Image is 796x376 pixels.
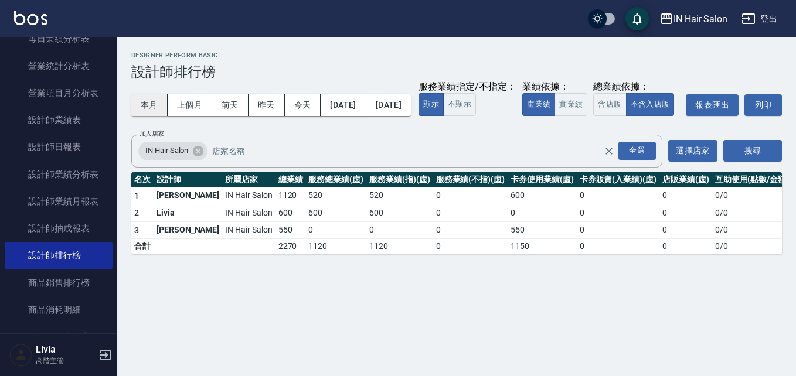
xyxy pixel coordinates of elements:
[618,142,656,160] div: 全選
[433,187,508,204] td: 0
[305,187,366,204] td: 520
[154,187,222,204] td: [PERSON_NAME]
[419,93,444,116] button: 顯示
[321,94,366,116] button: [DATE]
[275,187,306,204] td: 1120
[659,172,712,187] th: 店販業績(虛)
[433,221,508,239] td: 0
[433,239,508,254] td: 0
[5,161,113,188] a: 設計師業績分析表
[577,221,659,239] td: 0
[686,94,739,116] button: 報表匯出
[140,129,164,138] label: 加入店家
[659,187,712,204] td: 0
[659,204,712,222] td: 0
[305,172,366,187] th: 服務總業績(虛)
[723,140,782,162] button: 搜尋
[593,93,626,116] button: 含店販
[655,7,732,31] button: IN Hair Salon
[305,204,366,222] td: 600
[419,81,516,93] div: 服務業績指定/不指定：
[366,221,433,239] td: 0
[366,239,433,254] td: 1120
[131,64,782,80] h3: 設計師排行榜
[555,93,587,116] button: 實業績
[508,204,577,222] td: 0
[275,239,306,254] td: 2270
[601,143,617,159] button: Clear
[138,145,195,156] span: IN Hair Salon
[5,215,113,242] a: 設計師抽成報表
[5,107,113,134] a: 設計師業績表
[5,134,113,160] a: 設計師日報表
[577,239,659,254] td: 0
[305,221,366,239] td: 0
[508,172,577,187] th: 卡券使用業績(虛)
[209,141,624,161] input: 店家名稱
[249,94,285,116] button: 昨天
[131,172,154,187] th: 名次
[712,172,792,187] th: 互助使用(點數/金額)
[659,221,712,239] td: 0
[212,94,249,116] button: 前天
[712,239,792,254] td: 0 / 0
[433,204,508,222] td: 0
[138,142,207,160] div: IN Hair Salon
[616,139,658,162] button: Open
[522,81,587,93] div: 業績依據：
[134,225,139,235] span: 3
[36,344,96,356] h5: Livia
[5,53,113,80] a: 營業統計分析表
[626,93,675,116] button: 不含入店販
[134,191,139,200] span: 1
[5,296,113,323] a: 商品消耗明細
[154,204,222,222] td: Livia
[275,204,306,222] td: 600
[508,221,577,239] td: 550
[222,172,275,187] th: 所屬店家
[712,204,792,222] td: 0 / 0
[712,221,792,239] td: 0 / 0
[433,172,508,187] th: 服務業績(不指)(虛)
[577,172,659,187] th: 卡券販賣(入業績)(虛)
[712,187,792,204] td: 0 / 0
[366,172,433,187] th: 服務業績(指)(虛)
[673,12,727,26] div: IN Hair Salon
[366,94,411,116] button: [DATE]
[5,269,113,296] a: 商品銷售排行榜
[508,187,577,204] td: 600
[275,172,306,187] th: 總業績
[131,239,154,254] td: 合計
[131,172,792,255] table: a dense table
[366,187,433,204] td: 520
[366,204,433,222] td: 600
[443,93,476,116] button: 不顯示
[134,208,139,217] span: 2
[577,204,659,222] td: 0
[625,7,649,30] button: save
[131,94,168,116] button: 本月
[744,94,782,116] button: 列印
[522,93,555,116] button: 虛業績
[36,356,96,366] p: 高階主管
[168,94,212,116] button: 上個月
[222,204,275,222] td: IN Hair Salon
[222,221,275,239] td: IN Hair Salon
[5,188,113,215] a: 設計師業績月報表
[508,239,577,254] td: 1150
[9,343,33,367] img: Person
[275,221,306,239] td: 550
[737,8,782,30] button: 登出
[222,187,275,204] td: IN Hair Salon
[5,25,113,52] a: 每日業績分析表
[577,187,659,204] td: 0
[5,80,113,107] a: 營業項目月分析表
[154,221,222,239] td: [PERSON_NAME]
[659,239,712,254] td: 0
[14,11,47,25] img: Logo
[593,81,680,93] div: 總業績依據：
[154,172,222,187] th: 設計師
[5,242,113,269] a: 設計師排行榜
[131,52,782,59] h2: Designer Perform Basic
